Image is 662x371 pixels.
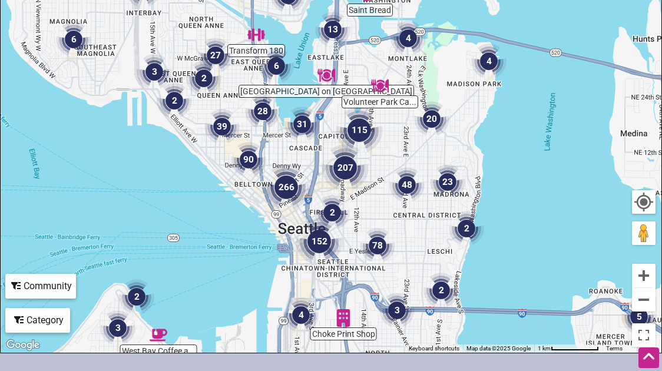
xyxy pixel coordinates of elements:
button: Drag Pegman onto the map to open Street View [632,221,656,245]
button: Zoom out [632,288,656,312]
div: 2 [449,211,484,246]
button: Keyboard shortcuts [409,344,459,353]
div: 6 [56,22,91,57]
a: Open this area in Google Maps (opens a new window) [4,337,42,353]
img: Google [4,337,42,353]
div: 2 [423,273,459,308]
div: 20 [414,101,449,137]
div: Filter by category [5,308,70,333]
div: 2 [315,195,350,230]
span: 1 km [538,345,551,352]
div: Community [6,275,75,297]
button: Toggle fullscreen view [631,322,657,348]
div: 48 [389,167,425,203]
div: 5 [621,299,657,334]
div: Scroll Back to Top [638,347,659,368]
button: Your Location [632,190,656,214]
div: Choke Print Shop [335,309,352,327]
div: 3 [100,310,135,346]
div: 39 [204,109,240,144]
button: Map Scale: 1 km per 78 pixels [534,344,603,353]
div: 3 [379,293,415,328]
a: Terms [606,345,623,352]
div: 28 [245,94,280,129]
div: Volunteer Park Cafe & Marketplace [371,77,389,95]
div: Filter by Community [5,274,76,299]
div: 152 [296,218,343,265]
div: West Bay Coffee and Smoothies [150,326,167,344]
div: 2 [119,279,154,314]
div: Category [6,309,69,332]
div: 78 [360,228,395,263]
div: 3 [137,54,172,90]
div: 4 [283,297,319,333]
div: 90 [231,142,266,177]
div: 13 [315,12,350,47]
div: 23 [430,164,465,200]
div: 266 [263,164,310,211]
div: 115 [336,107,383,154]
div: 27 [198,38,233,73]
div: 2 [157,83,192,118]
div: Transform 180 [247,26,265,44]
span: Map data ©2025 Google [466,345,531,352]
div: 31 [284,107,320,142]
div: 6 [259,48,294,84]
button: Zoom in [632,264,656,287]
div: 4 [390,21,426,56]
div: 4 [471,44,507,79]
div: Siam on Eastlake [317,67,335,84]
div: 207 [322,144,369,191]
div: 2 [186,61,221,96]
